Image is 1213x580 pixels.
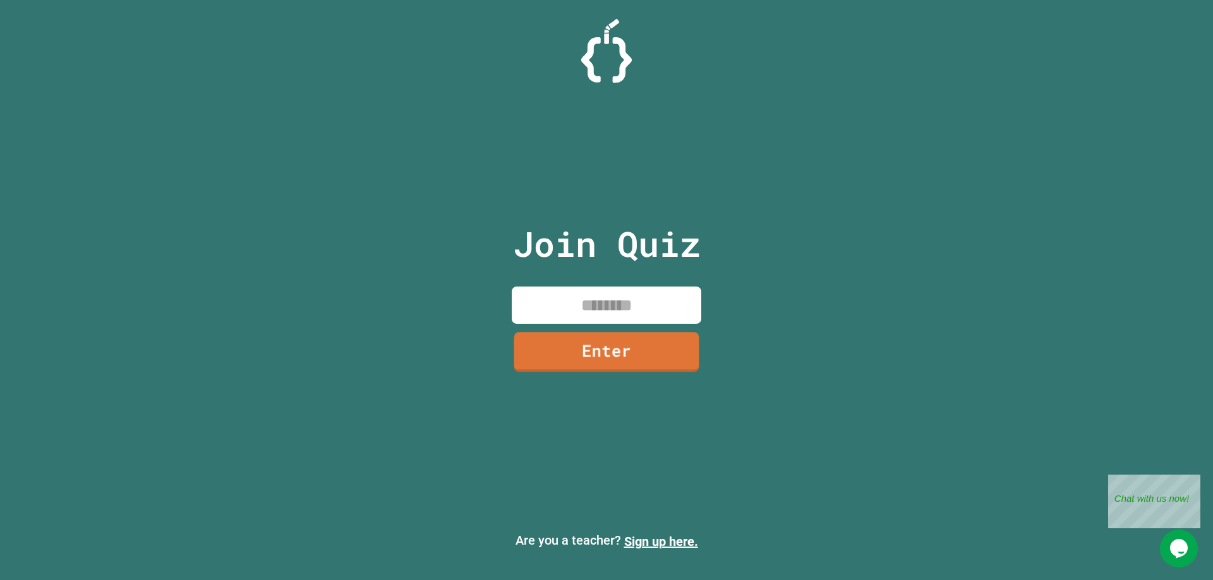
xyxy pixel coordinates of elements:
a: Sign up here. [624,534,698,549]
a: Enter [514,332,699,372]
iframe: chat widget [1160,530,1200,567]
p: Are you a teacher? [10,531,1203,551]
img: Logo.svg [581,19,632,83]
p: Join Quiz [513,218,701,270]
iframe: chat widget [1108,475,1200,528]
